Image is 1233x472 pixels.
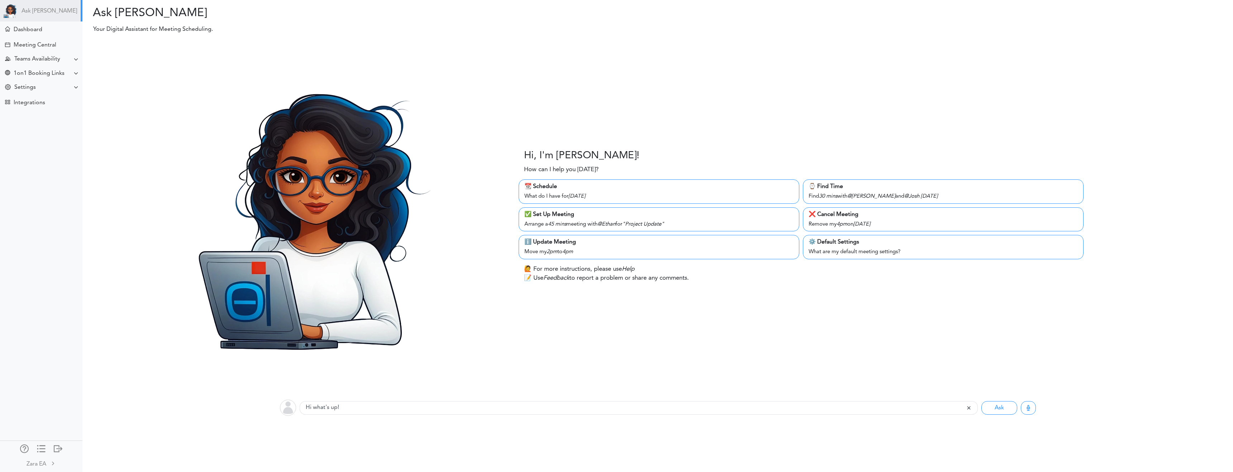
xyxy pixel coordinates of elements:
[14,70,65,77] div: 1on1 Booking Links
[158,66,459,367] img: Zara.png
[54,444,62,452] div: Log out
[524,182,794,191] div: 📆 Schedule
[88,6,652,20] h2: Ask [PERSON_NAME]
[809,219,1078,229] div: Remove my on
[524,191,794,201] div: What do I have for
[14,56,60,63] div: Teams Availability
[37,444,46,452] div: Show only icons
[5,70,10,77] div: Share Meeting Link
[568,194,585,199] i: [DATE]
[5,42,10,47] div: Creating Meeting
[622,222,664,227] i: "Project Update"
[547,249,557,255] i: 2pm
[524,219,794,229] div: Arrange a meeting with for
[622,266,634,272] i: Help
[524,165,599,174] p: How can I help you [DATE]?
[524,210,794,219] div: ✅ Set Up Meeting
[5,100,10,105] div: TEAMCAL AI Workflow Apps
[524,265,634,274] p: 🙋 For more instructions, please use
[20,444,29,452] div: Manage Members and Externals
[524,246,794,256] div: Move my to
[819,194,837,199] i: 30 mins
[524,150,639,162] h3: Hi, I'm [PERSON_NAME]!
[921,194,938,199] i: [DATE]
[280,400,296,416] img: user-off.png
[809,182,1078,191] div: ⌚️ Find Time
[809,210,1078,219] div: ❌ Cancel Meeting
[904,194,919,199] i: @Josh
[1,455,82,471] a: Zara EA
[5,84,11,91] div: Change Settings
[562,249,573,255] i: 4pm
[524,238,794,246] div: ℹ️ Update Meeting
[543,275,569,281] i: Feedback
[5,27,10,32] div: Home
[14,100,45,106] div: Integrations
[14,84,36,91] div: Settings
[37,444,46,454] a: Change side menu
[22,8,77,15] a: Ask [PERSON_NAME]
[88,25,894,34] p: Your Digital Assistant for Meeting Scheduling.
[809,246,1078,256] div: What are my default meeting settings?
[27,460,46,468] div: Zara EA
[4,4,18,18] img: Powered by TEAMCAL AI
[524,274,689,283] p: 📝 Use to report a problem or share any comments.
[847,194,895,199] i: @[PERSON_NAME]
[20,444,29,454] a: Manage Members and Externals
[809,238,1078,246] div: ⚙️ Default Settings
[14,27,42,33] div: Dashboard
[837,222,847,227] i: 4pm
[598,222,615,227] i: @Ethan
[809,191,1078,201] div: Find with and
[853,222,870,227] i: [DATE]
[14,42,56,49] div: Meeting Central
[981,401,1017,415] button: Ask
[548,222,566,227] i: 45 mins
